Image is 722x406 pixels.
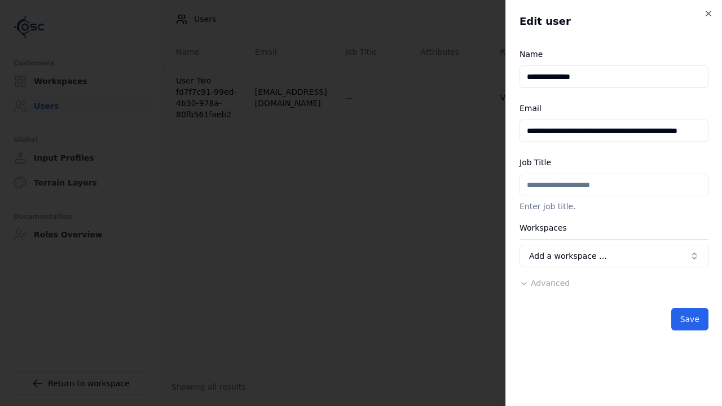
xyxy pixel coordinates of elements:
label: Workspaces [520,223,567,232]
button: Save [671,308,708,330]
label: Name [520,50,543,59]
h2: Edit user [520,14,708,29]
label: Job Title [520,158,551,167]
button: Advanced [520,277,570,289]
p: Enter job title. [520,201,708,212]
label: Email [520,104,541,113]
span: Advanced [531,279,570,288]
span: Add a workspace … [529,250,607,262]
